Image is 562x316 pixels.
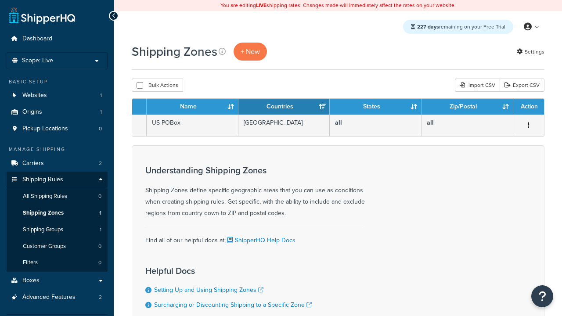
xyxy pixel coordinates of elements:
[500,79,544,92] a: Export CSV
[154,285,263,294] a: Setting Up and Using Shipping Zones
[238,115,330,136] td: [GEOGRAPHIC_DATA]
[7,273,108,289] a: Boxes
[7,205,108,221] li: Shipping Zones
[335,118,342,127] b: all
[145,165,365,219] div: Shipping Zones define specific geographic areas that you can use as conditions when creating ship...
[98,259,101,266] span: 0
[132,79,183,92] button: Bulk Actions
[7,121,108,137] li: Pickup Locations
[7,238,108,255] li: Customer Groups
[417,23,439,31] strong: 227 days
[330,99,421,115] th: States: activate to sort column ascending
[421,99,513,115] th: Zip/Postal: activate to sort column ascending
[7,155,108,172] li: Carriers
[513,99,544,115] th: Action
[100,226,101,233] span: 1
[99,294,102,301] span: 2
[241,47,260,57] span: + New
[7,146,108,153] div: Manage Shipping
[256,1,267,9] b: LIVE
[7,289,108,305] li: Advanced Features
[100,108,102,116] span: 1
[132,43,217,60] h1: Shipping Zones
[7,104,108,120] a: Origins 1
[403,20,513,34] div: remaining on your Free Trial
[7,222,108,238] li: Shipping Groups
[7,222,108,238] a: Shipping Groups 1
[147,115,238,136] td: US POBox
[7,188,108,205] a: All Shipping Rules 0
[517,46,544,58] a: Settings
[100,92,102,99] span: 1
[7,205,108,221] a: Shipping Zones 1
[7,31,108,47] a: Dashboard
[98,193,101,200] span: 0
[154,300,312,309] a: Surcharging or Discounting Shipping to a Specific Zone
[22,294,76,301] span: Advanced Features
[7,255,108,271] li: Filters
[7,188,108,205] li: All Shipping Rules
[145,165,365,175] h3: Understanding Shipping Zones
[98,243,101,250] span: 0
[147,99,238,115] th: Name: activate to sort column ascending
[22,277,40,284] span: Boxes
[23,243,66,250] span: Customer Groups
[7,87,108,104] li: Websites
[22,35,52,43] span: Dashboard
[234,43,267,61] a: + New
[7,255,108,271] a: Filters 0
[7,121,108,137] a: Pickup Locations 0
[99,209,101,217] span: 1
[238,99,330,115] th: Countries: activate to sort column ascending
[9,7,75,24] a: ShipperHQ Home
[22,92,47,99] span: Websites
[7,104,108,120] li: Origins
[531,285,553,307] button: Open Resource Center
[23,193,67,200] span: All Shipping Rules
[23,209,64,217] span: Shipping Zones
[99,160,102,167] span: 2
[7,172,108,272] li: Shipping Rules
[226,236,295,245] a: ShipperHQ Help Docs
[22,176,63,183] span: Shipping Rules
[23,226,63,233] span: Shipping Groups
[7,87,108,104] a: Websites 1
[145,228,365,246] div: Find all of our helpful docs at:
[22,108,42,116] span: Origins
[7,238,108,255] a: Customer Groups 0
[22,160,44,167] span: Carriers
[7,78,108,86] div: Basic Setup
[22,57,53,65] span: Scope: Live
[7,172,108,188] a: Shipping Rules
[7,155,108,172] a: Carriers 2
[427,118,434,127] b: all
[23,259,38,266] span: Filters
[145,266,312,276] h3: Helpful Docs
[455,79,500,92] div: Import CSV
[99,125,102,133] span: 0
[7,289,108,305] a: Advanced Features 2
[22,125,68,133] span: Pickup Locations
